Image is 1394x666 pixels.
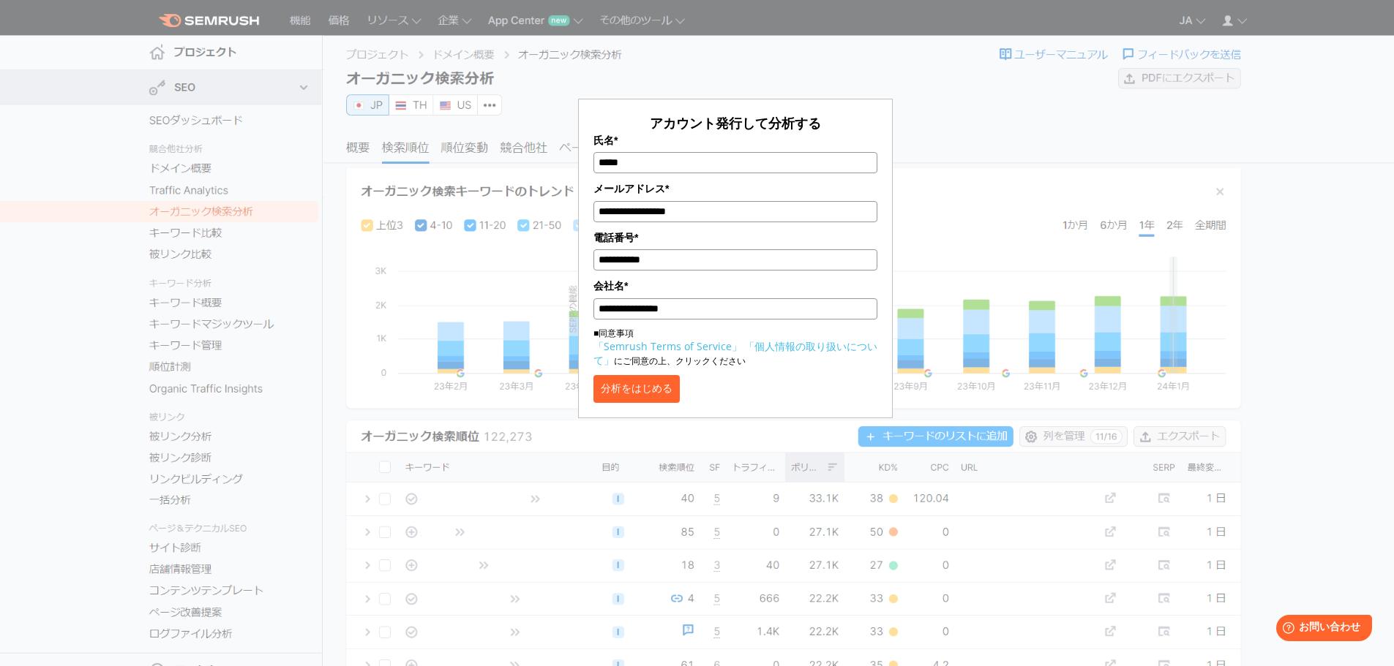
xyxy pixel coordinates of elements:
[593,339,742,353] a: 「Semrush Terms of Service」
[593,375,680,403] button: 分析をはじめる
[593,181,877,197] label: メールアドレス*
[650,114,821,132] span: アカウント発行して分析する
[593,327,877,368] p: ■同意事項 にご同意の上、クリックください
[593,230,877,246] label: 電話番号*
[1264,609,1378,650] iframe: Help widget launcher
[593,339,877,367] a: 「個人情報の取り扱いについて」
